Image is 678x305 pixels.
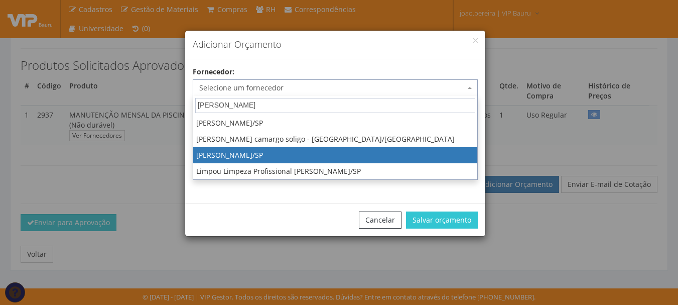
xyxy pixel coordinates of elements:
[193,79,478,96] span: Selecione um fornecedor
[406,212,478,229] button: Salvar orçamento
[193,38,478,51] h4: Adicionar Orçamento
[199,83,465,93] span: Selecione um fornecedor
[193,131,477,147] li: [PERSON_NAME] camargo soligo - [GEOGRAPHIC_DATA]/[GEOGRAPHIC_DATA]
[193,163,477,179] li: Limpou Limpeza Profissional [PERSON_NAME]/SP
[193,67,234,77] label: Fornecedor:
[359,212,401,229] button: Cancelar
[193,147,477,163] li: [PERSON_NAME]/SP
[193,115,477,131] li: [PERSON_NAME]/SP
